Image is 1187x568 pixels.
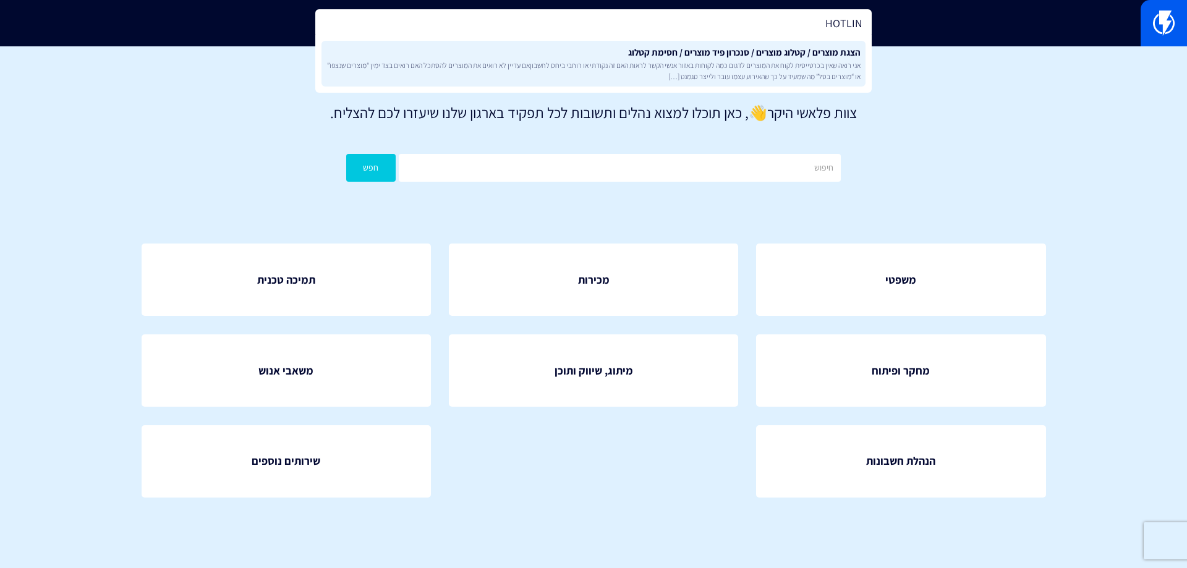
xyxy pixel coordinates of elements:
a: מיתוג, שיווק ותוכן [449,334,738,407]
input: חיפוש [399,154,841,182]
a: הצגת מוצרים / קטלוג מוצרים / סנכרון פיד מוצרים / חסימת קטלוגאני רואה שאין בכרטייסית לקוח את המוצר... [321,41,866,87]
span: משאבי אנוש [258,363,313,379]
span: מכירות [578,272,610,288]
span: שירותים נוספים [252,453,320,469]
strong: 👋 [749,103,767,122]
a: מחקר ופיתוח [756,334,1045,407]
a: מכירות [449,244,738,316]
span: משפטי [885,272,916,288]
a: תמיכה טכנית [142,244,431,316]
span: מחקר ופיתוח [872,363,930,379]
a: הנהלת חשבונות [756,425,1045,498]
h1: מנהל ידע ארגוני [19,65,1168,90]
span: הנהלת חשבונות [866,453,935,469]
a: שירותים נוספים [142,425,431,498]
a: משפטי [756,244,1045,316]
p: צוות פלאשי היקר , כאן תוכלו למצוא נהלים ותשובות לכל תפקיד בארגון שלנו שיעזרו לכם להצליח. [19,102,1168,123]
span: מיתוג, שיווק ותוכן [555,363,633,379]
span: תמיכה טכנית [257,272,315,288]
button: חפש [346,154,396,182]
input: חיפוש מהיר... [315,9,872,38]
a: משאבי אנוש [142,334,431,407]
span: אני רואה שאין בכרטייסית לקוח את המוצרים לדגום כמה לקוחות באזור אנשי הקשר לראות האם זה נקודתי או ר... [326,60,861,81]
